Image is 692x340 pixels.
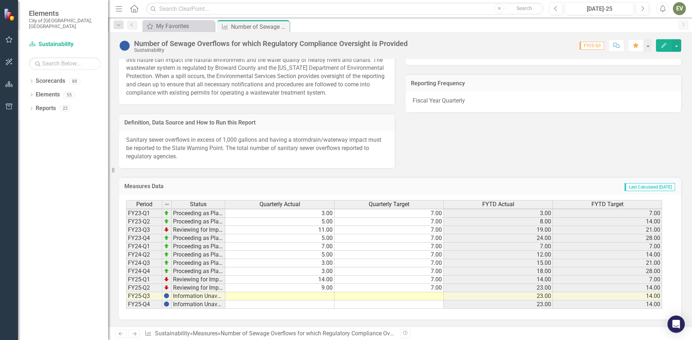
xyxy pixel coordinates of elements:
[225,226,334,234] td: 11.00
[126,136,387,161] p: Sanitary sewer overflows in excess of 1,000 gallons and having a stormdrain/waterway impact must ...
[126,218,162,226] td: FY23-Q2
[126,284,162,292] td: FY25-Q2
[29,9,101,18] span: Elements
[444,292,553,300] td: 23.00
[59,105,71,112] div: 22
[553,276,662,284] td: 7.00
[591,201,624,208] span: FYTD Target
[126,251,162,259] td: FY24-Q2
[225,218,334,226] td: 5.00
[172,292,225,300] td: Information Unavailable
[164,285,169,290] img: TnMDeAgwAPMxUmUi88jYAAAAAElFTkSuQmCC
[225,209,334,218] td: 3.00
[164,301,169,307] img: BgCOk07PiH71IgAAAABJRU5ErkJggg==
[29,40,101,49] a: Sustainability
[553,292,662,300] td: 14.00
[164,218,169,224] img: zOikAAAAAElFTkSuQmCC
[673,2,686,15] div: EV
[172,267,225,276] td: Proceeding as Planned
[172,226,225,234] td: Reviewing for Improvement
[172,242,225,251] td: Proceeding as Planned
[334,276,444,284] td: 7.00
[444,300,553,309] td: 23.00
[565,2,634,15] button: [DATE]-25
[553,251,662,259] td: 14.00
[124,119,389,126] h3: Definition, Data Source and How to Run this Report
[164,260,169,266] img: zOikAAAAAElFTkSuQmCC
[164,201,170,207] img: 8DAGhfEEPCf229AAAAAElFTkSuQmCC
[164,227,169,232] img: TnMDeAgwAPMxUmUi88jYAAAAAElFTkSuQmCC
[172,259,225,267] td: Proceeding as Planned
[126,292,162,300] td: FY25-Q3
[172,276,225,284] td: Reviewing for Improvement
[334,234,444,242] td: 7.00
[126,226,162,234] td: FY23-Q3
[225,276,334,284] td: 14.00
[334,209,444,218] td: 7.00
[126,276,162,284] td: FY25-Q1
[625,183,675,191] span: Last Calculated [DATE]
[164,243,169,249] img: zOikAAAAAElFTkSuQmCC
[553,209,662,218] td: 7.00
[36,77,65,85] a: Scorecards
[164,293,169,299] img: BgCOk07PiH71IgAAAABJRU5ErkJggg==
[225,242,334,251] td: 7.00
[193,330,218,337] a: Measures
[580,42,604,50] span: FY25-Q3
[29,57,101,70] input: Search Below...
[164,235,169,241] img: zOikAAAAAElFTkSuQmCC
[36,104,56,113] a: Reports
[134,40,408,47] div: Number of Sewage Overflows for which Regulatory Compliance Oversight is Provided
[172,234,225,242] td: Proceeding as Planned
[155,330,190,337] a: Sustainability
[164,276,169,282] img: TnMDeAgwAPMxUmUi88jYAAAAAElFTkSuQmCC
[334,267,444,276] td: 7.00
[444,276,553,284] td: 14.00
[146,3,544,15] input: Search ClearPoint...
[444,242,553,251] td: 7.00
[334,259,444,267] td: 7.00
[444,218,553,226] td: 8.00
[136,201,152,208] span: Period
[506,4,542,14] button: Search
[553,300,662,309] td: 14.00
[444,284,553,292] td: 23.00
[225,251,334,259] td: 5.00
[221,330,437,337] div: Number of Sewage Overflows for which Regulatory Compliance Oversight is Provided
[172,251,225,259] td: Proceeding as Planned
[164,210,169,216] img: zOikAAAAAElFTkSuQmCC
[553,234,662,242] td: 28.00
[126,259,162,267] td: FY24-Q3
[156,22,213,31] div: My Favorites
[334,226,444,234] td: 7.00
[69,78,80,84] div: 88
[126,209,162,218] td: FY23-Q1
[164,251,169,257] img: zOikAAAAAElFTkSuQmCC
[164,268,169,274] img: zOikAAAAAElFTkSuQmCC
[126,300,162,309] td: FY25-Q4
[126,234,162,242] td: FY23-Q4
[172,300,225,309] td: Information Unavailable
[413,97,674,105] p: Fiscal Year Quarterly
[145,330,395,338] div: » »
[667,316,685,333] div: Open Intercom Messenger
[29,18,101,30] small: City of [GEOGRAPHIC_DATA], [GEOGRAPHIC_DATA]
[259,201,300,208] span: Quarterly Actual
[553,226,662,234] td: 21.00
[553,242,662,251] td: 7.00
[225,284,334,292] td: 9.00
[134,47,408,53] div: Sustainability
[553,259,662,267] td: 21.00
[4,8,16,21] img: ClearPoint Strategy
[334,242,444,251] td: 7.00
[126,242,162,251] td: FY24-Q1
[444,259,553,267] td: 15.00
[369,201,409,208] span: Quarterly Target
[172,284,225,292] td: Reviewing for Improvement
[231,22,288,31] div: Number of Sewage Overflows for which Regulatory Compliance Oversight is Provided
[36,91,60,99] a: Elements
[172,209,225,218] td: Proceeding as Planned
[444,267,553,276] td: 18.00
[334,251,444,259] td: 7.00
[190,201,207,208] span: Status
